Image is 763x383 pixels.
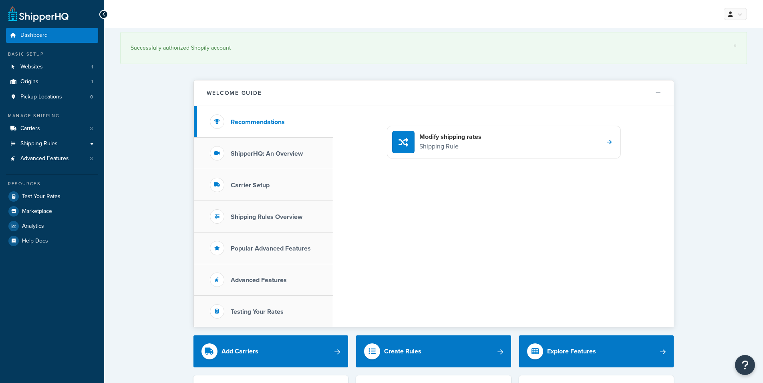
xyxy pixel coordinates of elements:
[6,121,98,136] li: Carriers
[20,155,69,162] span: Advanced Features
[6,74,98,89] a: Origins1
[20,32,48,39] span: Dashboard
[22,208,52,215] span: Marketplace
[20,94,62,100] span: Pickup Locations
[221,346,258,357] div: Add Carriers
[733,42,737,49] a: ×
[20,125,40,132] span: Carriers
[419,132,481,141] h4: Modify shipping rates
[231,118,285,126] h3: Recommendations
[6,74,98,89] li: Origins
[6,51,98,58] div: Basic Setup
[6,121,98,136] a: Carriers3
[735,355,755,375] button: Open Resource Center
[231,277,287,284] h3: Advanced Features
[231,213,302,221] h3: Shipping Rules Overview
[20,64,43,70] span: Websites
[384,346,421,357] div: Create Rules
[419,141,481,152] p: Shipping Rule
[22,238,48,245] span: Help Docs
[90,94,93,100] span: 0
[22,223,44,230] span: Analytics
[231,150,303,157] h3: ShipperHQ: An Overview
[231,182,270,189] h3: Carrier Setup
[90,125,93,132] span: 3
[519,335,674,367] a: Explore Features
[6,60,98,74] li: Websites
[6,60,98,74] a: Websites1
[231,308,284,315] h3: Testing Your Rates
[22,193,60,200] span: Test Your Rates
[6,90,98,104] li: Pickup Locations
[207,90,262,96] h2: Welcome Guide
[6,204,98,219] a: Marketplace
[547,346,596,357] div: Explore Features
[90,155,93,162] span: 3
[356,335,511,367] a: Create Rules
[6,151,98,166] a: Advanced Features3
[231,245,311,252] h3: Popular Advanced Features
[6,189,98,204] a: Test Your Rates
[6,151,98,166] li: Advanced Features
[6,219,98,233] a: Analytics
[194,80,674,106] button: Welcome Guide
[6,234,98,248] a: Help Docs
[131,42,737,54] div: Successfully authorized Shopify account
[6,136,98,151] a: Shipping Rules
[6,90,98,104] a: Pickup Locations0
[6,180,98,187] div: Resources
[6,112,98,119] div: Manage Shipping
[6,28,98,43] a: Dashboard
[91,78,93,85] span: 1
[91,64,93,70] span: 1
[20,140,58,147] span: Shipping Rules
[20,78,38,85] span: Origins
[193,335,348,367] a: Add Carriers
